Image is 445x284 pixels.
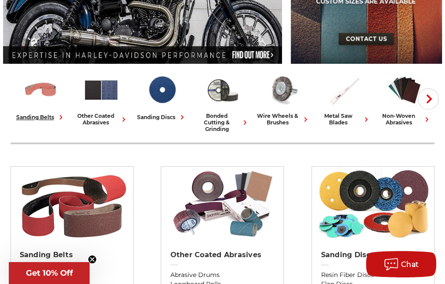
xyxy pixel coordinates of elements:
a: sanding belts [14,72,68,122]
button: Close teaser [88,255,97,264]
div: wire wheels & brushes [257,113,310,126]
img: Sanding Belts [15,167,129,241]
a: non-woven abrasives [378,72,431,126]
a: sanding discs [135,72,189,122]
div: sanding belts [16,113,65,122]
img: Wire Wheels & Brushes [265,72,301,108]
div: non-woven abrasives [378,113,431,126]
div: Get 10% OffClose teaser [9,262,90,284]
button: Next [418,88,439,109]
a: Abrasive Drums [170,270,275,280]
img: Sanding Belts [22,72,59,108]
button: Chat [366,251,436,277]
img: Metal Saw Blades [326,72,362,108]
div: sanding discs [137,113,187,122]
div: metal saw blades [317,113,371,126]
a: wire wheels & brushes [257,72,310,126]
a: Resin Fiber Discs [321,270,425,280]
img: Sanding Discs [144,72,180,108]
img: Non-woven Abrasives [386,72,423,108]
div: other coated abrasives [75,113,128,126]
h2: Sanding Belts [20,251,124,259]
h2: Sanding Discs [321,251,425,259]
a: metal saw blades [317,72,371,126]
img: Sanding Discs [316,167,430,241]
a: other coated abrasives [75,72,128,126]
div: bonded cutting & grinding [196,113,250,132]
h2: Other Coated Abrasives [170,251,275,259]
span: Chat [401,260,419,269]
img: Other Coated Abrasives [83,72,119,108]
span: Get 10% Off [26,268,73,278]
img: Bonded Cutting & Grinding [204,72,241,108]
a: bonded cutting & grinding [196,72,250,132]
img: Other Coated Abrasives [166,167,279,241]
